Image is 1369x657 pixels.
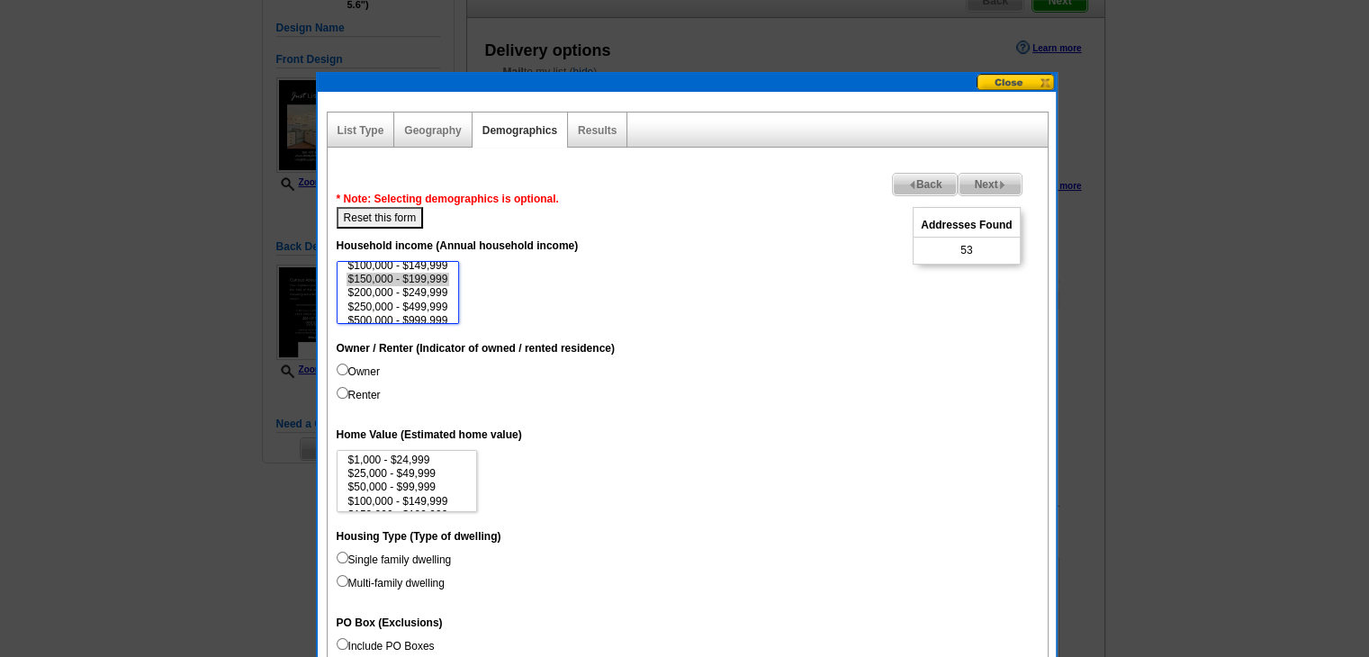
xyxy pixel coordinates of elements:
option: $1,000 - $24,999 [347,454,468,467]
span: 53 [960,242,972,258]
option: $250,000 - $499,999 [347,301,450,314]
span: * Note: Selecting demographics is optional. [337,193,559,205]
span: Addresses Found [914,213,1019,238]
a: Back [892,173,959,196]
label: Housing Type (Type of dwelling) [337,528,501,544]
input: Multi-family dwelling [337,575,348,587]
label: Single family dwelling [337,552,452,568]
label: Multi-family dwelling [337,575,445,591]
a: Demographics [482,124,557,137]
option: $150,000 - $199,999 [347,508,468,522]
label: Renter [337,387,381,403]
input: Renter [337,387,348,399]
option: $200,000 - $249,999 [347,286,450,300]
input: Owner [337,364,348,375]
input: Include PO Boxes [337,638,348,650]
option: $150,000 - $199,999 [347,273,450,286]
a: Results [578,124,617,137]
option: $50,000 - $99,999 [347,481,468,494]
a: Next [958,173,1022,196]
option: $100,000 - $149,999 [347,259,450,273]
option: $100,000 - $149,999 [347,495,468,508]
label: Home Value (Estimated home value) [337,427,522,443]
span: Next [959,174,1021,195]
a: Geography [404,124,461,137]
label: PO Box (Exclusions) [337,615,443,631]
img: button-next-arrow-gray.png [998,181,1006,189]
label: Include PO Boxes [337,638,435,654]
span: Back [893,174,958,195]
a: List Type [338,124,384,137]
option: $25,000 - $49,999 [347,467,468,481]
label: Household income (Annual household income) [337,238,579,254]
img: button-prev-arrow-gray.png [908,181,916,189]
button: Reset this form [337,207,424,229]
input: Single family dwelling [337,552,348,563]
option: $500,000 - $999,999 [347,314,450,328]
label: Owner [337,364,380,380]
label: Owner / Renter (Indicator of owned / rented residence) [337,340,615,356]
